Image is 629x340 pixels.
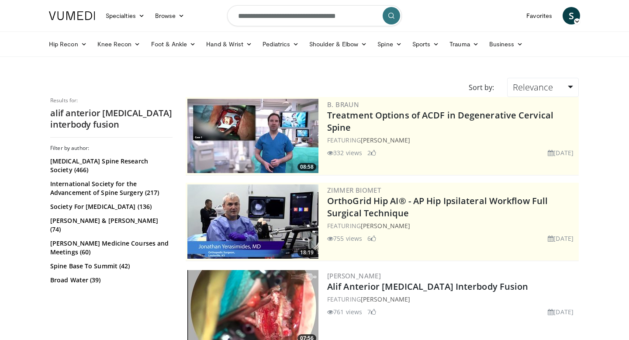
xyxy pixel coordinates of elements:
a: [PERSON_NAME] [361,295,410,303]
div: FEATURING [327,135,577,145]
h2: alif anterior [MEDICAL_DATA] interbody fusion [50,108,173,130]
a: Hand & Wrist [201,35,257,53]
li: [DATE] [548,307,574,316]
a: Shoulder & Elbow [304,35,372,53]
img: VuMedi Logo [49,11,95,20]
a: Alif Anterior [MEDICAL_DATA] Interbody Fusion [327,281,529,292]
a: Spine [372,35,407,53]
a: [PERSON_NAME] Medicine Courses and Meetings (60) [50,239,170,257]
a: Relevance [507,78,579,97]
li: 6 [367,234,376,243]
a: [PERSON_NAME] & [PERSON_NAME] (74) [50,216,170,234]
a: Broad Water (39) [50,276,170,284]
a: 18:19 [187,184,318,259]
a: Society For [MEDICAL_DATA] (136) [50,202,170,211]
a: [PERSON_NAME] [327,271,381,280]
a: Favorites [521,7,557,24]
li: 755 views [327,234,362,243]
a: International Society for the Advancement of Spine Surgery (217) [50,180,170,197]
a: Browse [150,7,190,24]
li: [DATE] [548,148,574,157]
a: Trauma [444,35,484,53]
span: Relevance [513,81,553,93]
a: Pediatrics [257,35,304,53]
a: Hospital for Special Surgery (38) [50,290,170,298]
a: Specialties [100,7,150,24]
a: OrthoGrid Hip AI® - AP Hip Ipsilateral Workflow Full Surgical Technique [327,195,548,219]
a: Treatment Options of ACDF in Degenerative Cervical Spine [327,109,553,133]
a: Knee Recon [92,35,146,53]
span: 08:58 [297,163,316,171]
a: [PERSON_NAME] [361,136,410,144]
h3: Filter by author: [50,145,173,152]
li: 7 [367,307,376,316]
li: 332 views [327,148,362,157]
input: Search topics, interventions [227,5,402,26]
a: Foot & Ankle [146,35,201,53]
li: [DATE] [548,234,574,243]
div: Sort by: [462,78,501,97]
div: FEATURING [327,221,577,230]
a: 08:58 [187,99,318,173]
a: Business [484,35,529,53]
a: Spine Base To Summit (42) [50,262,170,271]
li: 761 views [327,307,362,316]
a: Zimmer Biomet [327,186,381,194]
a: Hip Recon [44,35,92,53]
a: Sports [407,35,445,53]
p: Results for: [50,97,173,104]
div: FEATURING [327,295,577,304]
a: S [563,7,580,24]
a: [MEDICAL_DATA] Spine Research Society (466) [50,157,170,174]
a: [PERSON_NAME] [361,222,410,230]
span: 18:19 [297,249,316,257]
img: 503c3a3d-ad76-4115-a5ba-16c0230cde33.300x170_q85_crop-smart_upscale.jpg [187,184,318,259]
li: 2 [367,148,376,157]
img: 009a77ed-cfd7-46ce-89c5-e6e5196774e0.300x170_q85_crop-smart_upscale.jpg [187,99,318,173]
a: B. Braun [327,100,359,109]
